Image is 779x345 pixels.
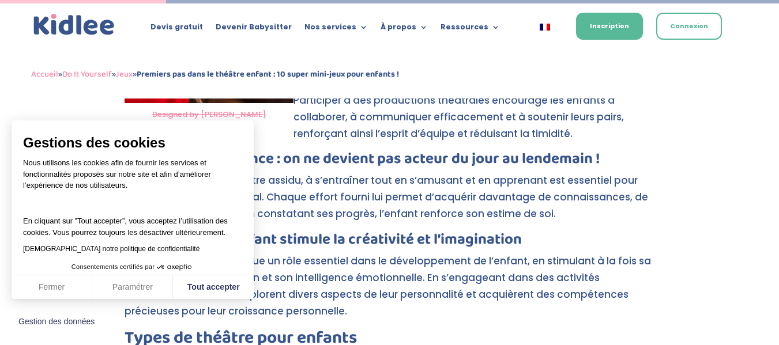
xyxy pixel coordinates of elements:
span: Gestions des cookies [23,134,242,151]
p: Le joue un rôle essentiel dans le développement de l’enfant, en stimulant à la fois sa créativité... [125,253,655,329]
h3: Le théâtre pour enfant stimule la créativité et l’imagination [125,232,655,253]
a: À propos [381,23,428,36]
p: Nous utilisons les cookies afin de fournir les services et fonctionnalités proposés sur notre sit... [23,157,242,199]
strong: Premiers pas dans le théâtre enfant : 10 super mini-jeux pour enfants ! [137,67,399,81]
a: Do It Yourself [62,67,112,81]
p: Encourager un enfant à être assidu, à s’entraîner tout en s’amusant et en apprenant est essentiel... [125,172,655,232]
img: logo_kidlee_bleu [31,12,117,38]
button: Paramétrer [92,275,173,299]
span: Gestion des données [18,317,95,327]
p: En cliquant sur ”Tout accepter”, vous acceptez l’utilisation des cookies. Vous pourrez toujours l... [23,204,242,238]
a: Nos services [304,23,368,36]
h3: Apprendre la patience : on ne devient pas acteur du jour au lendemain ! [125,151,655,172]
span: Consentements certifiés par [71,264,155,270]
a: Jeux [116,67,133,81]
a: [DEMOGRAPHIC_DATA] notre politique de confidentialité [23,245,200,253]
button: Consentements certifiés par [66,260,200,275]
a: Kidlee Logo [31,12,117,38]
a: Devis gratuit [150,23,203,36]
img: Français [540,24,550,31]
button: Fermer le widget sans consentement [12,310,101,334]
a: Inscription [576,13,643,40]
a: Connexion [656,13,722,40]
a: Accueil [31,67,58,81]
span: » » » [31,67,399,81]
a: Devenir Babysitter [216,23,292,36]
button: Fermer [12,275,92,299]
a: Ressources [441,23,500,36]
a: Designed by [PERSON_NAME] [152,109,266,120]
svg: Axeptio [157,250,191,285]
button: Tout accepter [173,275,254,299]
